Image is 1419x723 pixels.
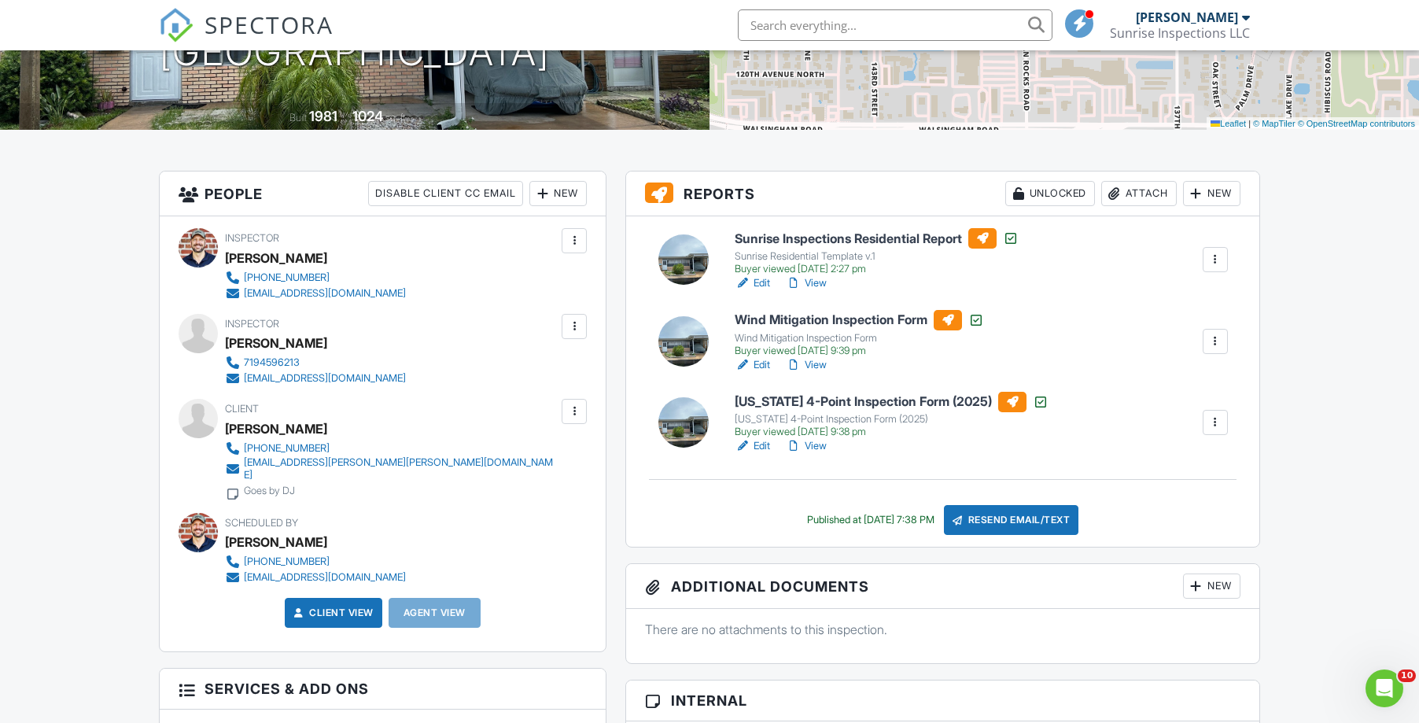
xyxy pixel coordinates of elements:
h3: Services & Add ons [160,669,606,710]
h3: Reports [626,172,1259,216]
div: [PHONE_NUMBER] [244,271,330,284]
a: SPECTORA [159,21,334,54]
a: [US_STATE] 4-Point Inspection Form (2025) [US_STATE] 4-Point Inspection Form (2025) Buyer viewed ... [735,392,1049,439]
div: 1024 [352,108,383,124]
div: [EMAIL_ADDRESS][DOMAIN_NAME] [244,287,406,300]
a: Wind Mitigation Inspection Form Wind Mitigation Inspection Form Buyer viewed [DATE] 9:39 pm [735,310,984,357]
div: Wind Mitigation Inspection Form [735,332,984,345]
img: The Best Home Inspection Software - Spectora [159,8,193,42]
a: 7194596213 [225,355,406,371]
a: [EMAIL_ADDRESS][PERSON_NAME][PERSON_NAME][DOMAIN_NAME] [225,456,558,481]
a: Edit [735,275,770,291]
a: [EMAIL_ADDRESS][DOMAIN_NAME] [225,570,406,585]
div: Sunrise Residential Template v.1 [735,250,1019,263]
a: [EMAIL_ADDRESS][DOMAIN_NAME] [225,286,406,301]
div: [PHONE_NUMBER] [244,442,330,455]
div: Buyer viewed [DATE] 9:39 pm [735,345,984,357]
h6: Wind Mitigation Inspection Form [735,310,984,330]
div: [PERSON_NAME] [225,246,327,270]
div: [PERSON_NAME] [1136,9,1238,25]
a: Client View [290,605,374,621]
span: SPECTORA [205,8,334,41]
input: Search everything... [738,9,1052,41]
div: Unlocked [1005,181,1095,206]
div: 1981 [309,108,337,124]
div: Attach [1101,181,1177,206]
div: [EMAIL_ADDRESS][PERSON_NAME][PERSON_NAME][DOMAIN_NAME] [244,456,558,481]
a: Leaflet [1211,119,1246,128]
div: [PERSON_NAME] [225,530,327,554]
div: New [1183,181,1240,206]
h3: Internal [626,681,1259,721]
a: Sunrise Inspections Residential Report Sunrise Residential Template v.1 Buyer viewed [DATE] 2:27 pm [735,228,1019,275]
h3: Additional Documents [626,564,1259,609]
a: Edit [735,357,770,373]
div: [PERSON_NAME] [225,331,327,355]
a: View [786,438,827,454]
div: New [1183,574,1240,599]
div: [PHONE_NUMBER] [244,555,330,568]
span: sq. ft. [385,112,407,124]
span: Client [225,403,259,415]
div: Buyer viewed [DATE] 2:27 pm [735,263,1019,275]
a: [PHONE_NUMBER] [225,270,406,286]
a: © MapTiler [1253,119,1296,128]
div: [US_STATE] 4-Point Inspection Form (2025) [735,413,1049,426]
div: New [529,181,587,206]
span: Scheduled By [225,517,298,529]
a: © OpenStreetMap contributors [1298,119,1415,128]
h6: Sunrise Inspections Residential Report [735,228,1019,249]
div: Buyer viewed [DATE] 9:38 pm [735,426,1049,438]
div: [EMAIL_ADDRESS][DOMAIN_NAME] [244,571,406,584]
a: View [786,357,827,373]
div: Published at [DATE] 7:38 PM [807,514,934,526]
div: [PERSON_NAME] [225,417,327,441]
a: View [786,275,827,291]
h6: [US_STATE] 4-Point Inspection Form (2025) [735,392,1049,412]
div: Sunrise Inspections LLC [1110,25,1250,41]
span: Inspector [225,232,279,244]
div: Disable Client CC Email [368,181,523,206]
a: [PHONE_NUMBER] [225,554,406,570]
span: Inspector [225,318,279,330]
iframe: Intercom live chat [1366,670,1403,707]
span: 10 [1398,670,1416,682]
div: 7194596213 [244,356,300,369]
a: [PHONE_NUMBER] [225,441,558,456]
p: There are no attachments to this inspection. [645,621,1240,638]
div: Goes by DJ [244,485,295,497]
div: Resend Email/Text [944,505,1079,535]
div: [EMAIL_ADDRESS][DOMAIN_NAME] [244,372,406,385]
a: [EMAIL_ADDRESS][DOMAIN_NAME] [225,371,406,386]
span: | [1248,119,1251,128]
a: Edit [735,438,770,454]
h3: People [160,172,606,216]
span: Built [289,112,307,124]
